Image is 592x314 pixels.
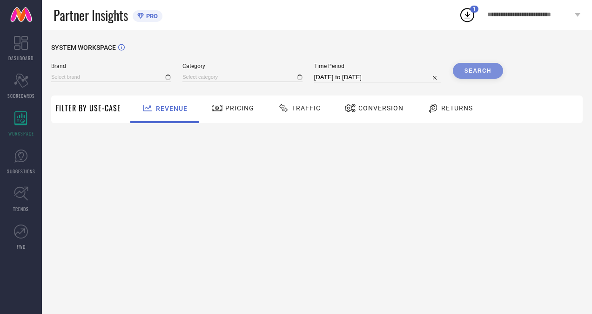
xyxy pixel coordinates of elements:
[292,104,321,112] span: Traffic
[473,6,476,12] span: 1
[56,102,121,114] span: Filter By Use-Case
[314,72,441,83] input: Select time period
[225,104,254,112] span: Pricing
[17,243,26,250] span: FWD
[51,44,116,51] span: SYSTEM WORKSPACE
[51,63,171,69] span: Brand
[13,205,29,212] span: TRENDS
[51,72,171,82] input: Select brand
[8,55,34,61] span: DASHBOARD
[441,104,473,112] span: Returns
[358,104,404,112] span: Conversion
[156,105,188,112] span: Revenue
[182,63,302,69] span: Category
[54,6,128,25] span: Partner Insights
[7,92,35,99] span: SCORECARDS
[144,13,158,20] span: PRO
[8,130,34,137] span: WORKSPACE
[314,63,441,69] span: Time Period
[7,168,35,175] span: SUGGESTIONS
[182,72,302,82] input: Select category
[459,7,476,23] div: Open download list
